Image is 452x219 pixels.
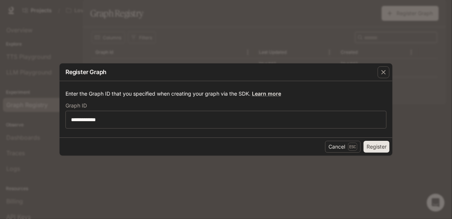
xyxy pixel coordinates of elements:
p: Enter the Graph ID that you specified when creating your graph via the SDK. [65,90,387,97]
a: Learn more [252,90,281,97]
p: Register Graph [65,67,107,76]
p: Graph ID [65,103,87,108]
button: CancelEsc [325,141,361,153]
button: Register [364,141,389,153]
p: Esc [348,143,357,151]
